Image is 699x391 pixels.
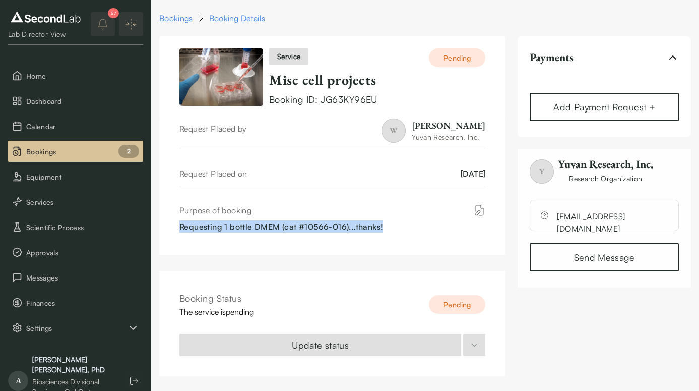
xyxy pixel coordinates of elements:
[26,172,139,182] span: Equipment
[8,191,143,212] button: Services
[412,132,485,142] div: Yuvan Research, Inc.
[179,204,251,216] div: Purpose of booking
[26,96,139,106] span: Dashboard
[429,295,485,314] div: Pending
[269,71,376,89] a: Misc cell projects
[8,216,143,238] button: Scientific Process
[8,267,143,288] button: Messages
[26,121,139,132] span: Calendar
[26,146,139,157] span: Bookings
[269,93,485,106] div: Booking ID:
[108,8,119,18] div: 57
[8,65,143,86] button: Home
[26,272,139,283] span: Messages
[26,247,139,258] span: Approvals
[26,222,139,233] span: Scientific Process
[382,119,406,143] span: W
[530,50,574,65] span: Payments
[269,71,485,89] div: Misc cell projects
[8,90,143,111] button: Dashboard
[530,157,653,200] a: YYuvan Research, Inc.Research Organization
[269,48,308,65] div: service
[530,93,679,121] button: Add Payment Request +
[429,48,485,67] div: Pending
[530,243,679,271] a: Send Message
[179,334,461,356] button: Update status
[8,141,143,162] li: Bookings
[32,355,115,375] div: [PERSON_NAME] [PERSON_NAME], PhD
[179,123,247,143] div: Request Placed by
[8,317,143,339] button: Settings
[382,119,485,143] a: W[PERSON_NAME]Yuvan Research, Inc.
[179,291,254,306] div: Booking Status
[8,292,143,313] button: Finances
[8,9,83,25] img: logo
[530,159,554,184] span: Y
[8,317,143,339] div: Settings sub items
[8,371,28,391] span: A
[125,372,143,390] button: Log out
[179,220,485,233] div: Requesting 1 bottle DMEM (cat #10566-016)...thanks!
[321,94,377,105] span: JG63KY96EU
[8,116,143,137] button: Calendar
[8,29,83,39] div: Lab Director View
[159,12,193,24] a: Bookings
[26,323,127,333] span: Settings
[119,12,143,36] button: Expand/Collapse sidebar
[179,48,263,106] img: Misc cell projects
[26,71,139,81] span: Home
[8,242,143,263] button: Approvals
[118,145,139,158] div: 2
[461,167,485,180] span: [DATE]
[26,197,139,207] span: Services
[8,166,143,187] button: Equipment
[179,167,247,180] div: Request Placed on
[463,334,485,356] button: update-status
[26,298,139,308] span: Finances
[8,141,143,162] button: Bookings 2 pending
[558,157,653,172] span: Yuvan Research, Inc.
[179,48,263,106] a: View item
[179,306,254,318] div: The service is pending
[530,71,679,91] div: Payments
[530,44,679,71] button: Payments
[557,210,668,214] a: [EMAIL_ADDRESS][DOMAIN_NAME]
[91,12,115,36] button: notifications
[412,119,485,132] div: [PERSON_NAME]
[209,12,266,24] div: Booking Details
[558,173,653,184] span: Research Organization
